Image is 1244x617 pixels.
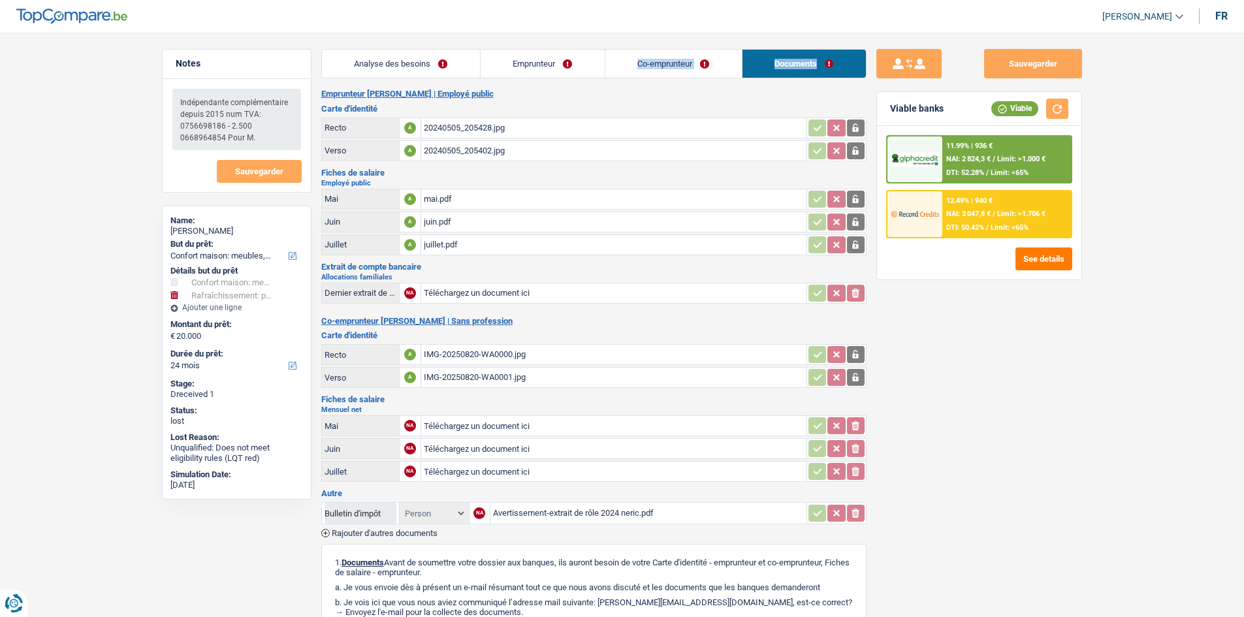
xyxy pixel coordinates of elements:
[424,345,804,364] div: IMG-20250820-WA0000.jpg
[424,368,804,387] div: IMG-20250820-WA0001.jpg
[404,216,416,228] div: A
[993,155,995,163] span: /
[321,168,867,177] h3: Fiches de salaire
[321,406,867,413] h2: Mensuel net
[946,155,991,163] span: NAI: 2 824,3 €
[332,529,438,537] span: Rajouter d'autres documents
[481,50,605,78] a: Emprunteur
[1015,247,1072,270] button: See details
[335,597,853,617] p: b. Je vois ici que vous nous aviez communiqué l’adresse mail suivante: [PERSON_NAME][EMAIL_ADDRE...
[321,262,867,271] h3: Extrait de compte bancaire
[176,58,298,69] h5: Notes
[170,215,303,226] div: Name:
[170,239,300,249] label: But du prêt:
[1092,6,1183,27] a: [PERSON_NAME]
[335,558,853,577] p: 1. Avant de soumettre votre dossier aux banques, ils auront besoin de votre Carte d'identité - em...
[404,372,416,383] div: A
[170,319,300,330] label: Montant du prêt:
[404,145,416,157] div: A
[991,168,1029,177] span: Limit: <65%
[404,443,416,454] div: NA
[325,444,396,454] div: Juin
[404,420,416,432] div: NA
[404,287,416,299] div: NA
[321,274,867,281] h2: Allocations familiales
[170,379,303,389] div: Stage:
[404,193,416,205] div: A
[170,331,175,341] span: €
[891,152,939,167] img: AlphaCredit
[946,142,993,150] div: 11.99% | 936 €
[170,226,303,236] div: [PERSON_NAME]
[997,155,1045,163] span: Limit: >1.000 €
[321,89,867,99] h2: Emprunteur [PERSON_NAME] | Employé public
[325,240,396,249] div: Juillet
[991,223,1029,232] span: Limit: <65%
[946,168,984,177] span: DTI: 52.28%
[946,210,991,218] span: NAI: 3 047,8 €
[170,303,303,312] div: Ajouter une ligne
[325,467,396,477] div: Juillet
[325,217,396,227] div: Juin
[170,469,303,480] div: Simulation Date:
[325,373,396,383] div: Verso
[493,503,804,523] div: Avertissement-extrait de rôle 2024 neric.pdf
[325,194,396,204] div: Mai
[170,480,303,490] div: [DATE]
[473,507,485,519] div: NA
[946,223,984,232] span: DTI: 50.42%
[170,416,303,426] div: lost
[335,582,853,592] p: a. Je vous envoie dès à présent un e-mail résumant tout ce que nous avons discuté et les doc...
[1215,10,1228,22] div: fr
[325,288,396,298] div: Dernier extrait de compte pour vos allocations familiales
[170,443,303,463] div: Unqualified: Does not meet eligibility rules (LQT red)
[984,49,1082,78] button: Sauvegarder
[321,395,867,403] h3: Fiches de salaire
[321,316,867,326] h2: Co-emprunteur [PERSON_NAME] | Sans profession
[986,223,989,232] span: /
[424,212,804,232] div: juin.pdf
[170,432,303,443] div: Lost Reason:
[605,50,742,78] a: Co-emprunteur
[170,266,303,276] div: Détails but du prêt
[1102,11,1172,22] span: [PERSON_NAME]
[742,50,866,78] a: Documents
[993,210,995,218] span: /
[321,331,867,340] h3: Carte d'identité
[325,421,396,431] div: Mai
[404,349,416,360] div: A
[424,189,804,209] div: mai.pdf
[325,123,396,133] div: Recto
[404,466,416,477] div: NA
[991,101,1038,116] div: Viable
[997,210,1045,218] span: Limit: >1.706 €
[170,405,303,416] div: Status:
[217,160,302,183] button: Sauvegarder
[986,168,989,177] span: /
[321,489,867,498] h3: Autre
[891,202,939,226] img: Record Credits
[404,122,416,134] div: A
[404,239,416,251] div: A
[325,350,396,360] div: Recto
[890,103,944,114] div: Viable banks
[946,197,993,205] div: 12.49% | 940 €
[424,235,804,255] div: juillet.pdf
[321,180,867,187] h2: Employé public
[325,146,396,155] div: Verso
[235,167,283,176] span: Sauvegarder
[342,558,384,567] span: Documents
[170,389,303,400] div: Dreceived 1
[321,104,867,113] h3: Carte d'identité
[16,8,127,24] img: TopCompare Logo
[424,118,804,138] div: 20240505_205428.jpg
[322,50,480,78] a: Analyse des besoins
[170,349,300,359] label: Durée du prêt:
[424,141,804,161] div: 20240505_205402.jpg
[321,529,438,537] button: Rajouter d'autres documents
